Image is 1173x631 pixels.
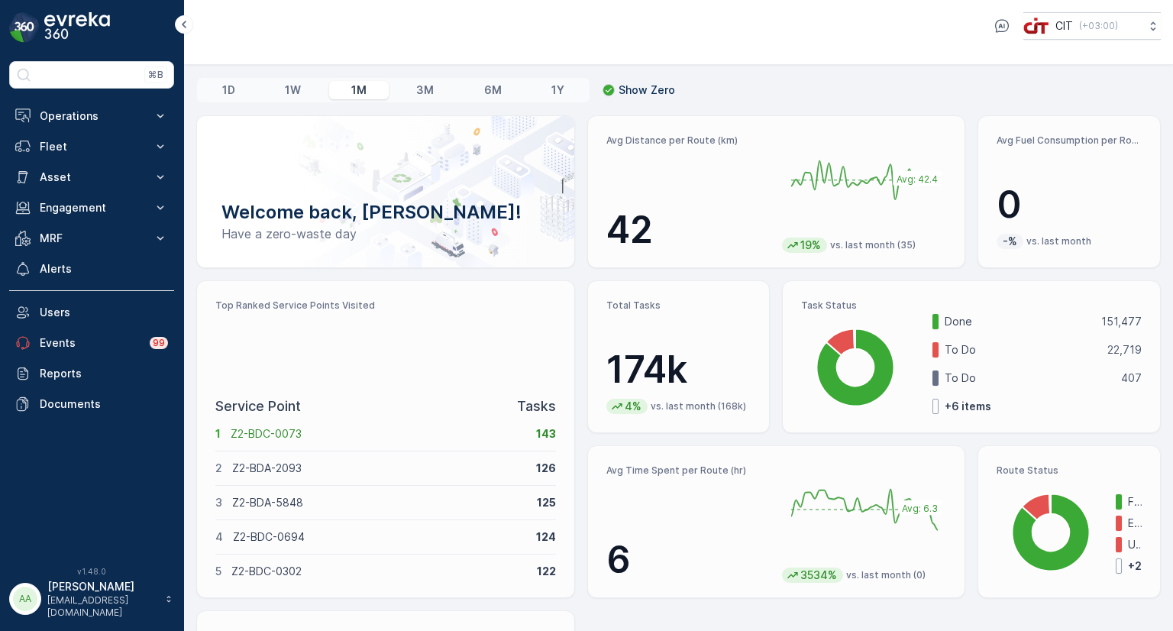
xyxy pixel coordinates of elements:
p: 143 [536,426,556,442]
p: 19% [799,238,822,253]
p: 6 [606,537,771,583]
p: 22,719 [1107,342,1142,358]
p: Z2-BDC-0694 [233,529,526,545]
p: Fleet [40,139,144,154]
p: 126 [536,461,556,476]
p: Route Status [997,464,1142,477]
img: logo [9,12,40,43]
p: ⌘B [148,69,163,81]
p: Operations [40,108,144,124]
p: Expired [1128,516,1142,531]
button: Engagement [9,193,174,223]
p: 4 [215,529,223,545]
p: To Do [945,371,1111,386]
p: 42 [606,207,771,253]
p: 125 [537,495,556,510]
p: Show Zero [619,83,675,98]
img: logo_dark-DEwI_e13.png [44,12,110,43]
p: Have a zero-waste day [221,225,550,243]
p: [EMAIL_ADDRESS][DOMAIN_NAME] [47,594,157,619]
p: To Do [945,342,1097,358]
p: Done [945,314,1091,329]
p: + 2 [1128,558,1142,574]
p: 3M [416,83,434,98]
button: Fleet [9,131,174,162]
p: 407 [1121,371,1142,386]
p: + 6 items [945,399,991,414]
a: Reports [9,358,174,389]
p: Z2-BDC-0302 [231,564,527,579]
p: Top Ranked Service Points Visited [215,299,556,312]
p: vs. last month (35) [830,239,916,251]
p: Finished [1128,494,1142,510]
p: 151,477 [1101,314,1142,329]
p: Engagement [40,200,144,215]
p: 3534% [799,568,839,583]
p: 1 [215,426,221,442]
p: 4% [623,399,643,414]
p: 1Y [551,83,564,98]
p: Asset [40,170,144,185]
a: Alerts [9,254,174,284]
button: CIT(+03:00) [1023,12,1161,40]
a: Documents [9,389,174,419]
p: ( +03:00 ) [1079,20,1118,32]
button: MRF [9,223,174,254]
p: 6M [484,83,502,98]
p: 1M [351,83,367,98]
button: AA[PERSON_NAME][EMAIL_ADDRESS][DOMAIN_NAME] [9,579,174,619]
p: 122 [537,564,556,579]
p: [PERSON_NAME] [47,579,157,594]
a: Users [9,297,174,328]
p: 124 [536,529,556,545]
p: CIT [1055,18,1073,34]
p: Avg Time Spent per Route (hr) [606,464,771,477]
button: Asset [9,162,174,193]
p: -% [1001,234,1019,249]
p: Events [40,335,141,351]
p: 1D [222,83,235,98]
p: Z2-BDA-5848 [232,495,527,510]
span: v 1.48.0 [9,567,174,576]
p: vs. last month (168k) [651,400,746,413]
a: Events99 [9,328,174,358]
p: Z2-BDC-0073 [231,426,526,442]
p: 174k [606,347,751,393]
p: Tasks [517,396,556,417]
p: 99 [152,336,166,350]
p: Documents [40,396,168,412]
img: cit-logo_pOk6rL0.png [1023,18,1049,34]
div: AA [13,587,37,611]
p: Task Status [801,299,1142,312]
p: Service Point [215,396,301,417]
p: MRF [40,231,144,246]
p: Users [40,305,168,320]
p: 5 [215,564,221,579]
p: Welcome back, [PERSON_NAME]! [221,200,550,225]
p: Z2-BDA-2093 [232,461,526,476]
p: Total Tasks [606,299,751,312]
p: Avg Distance per Route (km) [606,134,771,147]
p: Reports [40,366,168,381]
p: Undispatched [1128,537,1142,552]
p: Avg Fuel Consumption per Route (lt) [997,134,1142,147]
p: vs. last month [1026,235,1091,248]
button: Operations [9,101,174,131]
p: Alerts [40,261,168,277]
p: 3 [215,495,222,510]
p: 2 [215,461,222,476]
p: 1W [285,83,301,98]
p: vs. last month (0) [846,569,926,581]
p: 0 [997,182,1142,228]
